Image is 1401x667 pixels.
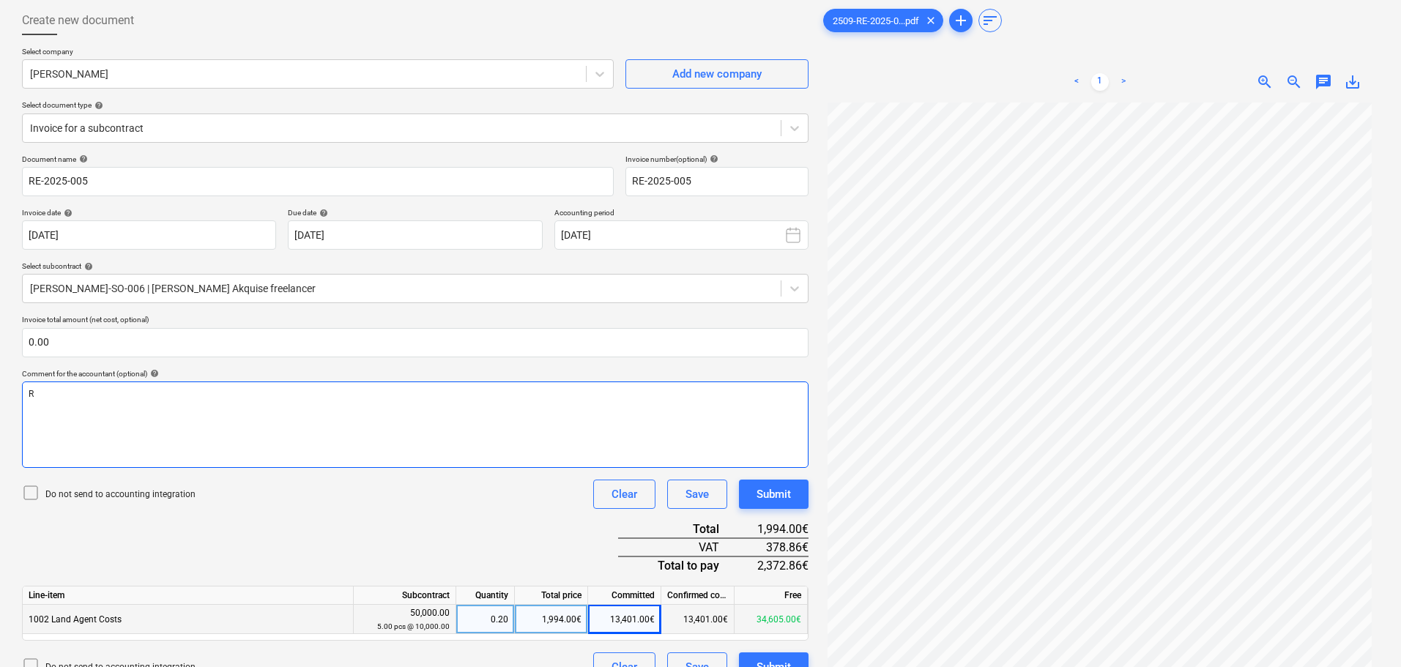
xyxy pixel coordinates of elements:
span: help [76,154,88,163]
p: Select company [22,47,614,59]
a: Previous page [1068,73,1085,91]
div: 2,372.86€ [743,556,809,574]
div: Clear [612,485,637,504]
span: 2509-RE-2025-0...pdf [824,15,928,26]
p: Accounting period [554,208,809,220]
span: clear [922,12,940,29]
div: Select document type [22,100,809,110]
span: zoom_in [1256,73,1274,91]
span: add [952,12,970,29]
span: Create new document [22,12,134,29]
div: Document name [22,154,614,164]
span: sort [981,12,999,29]
span: help [707,154,718,163]
div: Save [685,485,709,504]
button: Save [667,480,727,509]
span: save_alt [1344,73,1361,91]
div: Add new company [672,64,762,83]
div: 50,000.00 [360,606,450,633]
input: Due date not specified [288,220,542,250]
span: 1002 Land Agent Costs [29,614,122,625]
iframe: Chat Widget [1328,597,1401,667]
input: Document name [22,167,614,196]
div: Select subcontract [22,261,809,271]
div: Subcontract [354,586,456,605]
button: [DATE] [554,220,809,250]
div: Invoice number (optional) [625,154,809,164]
div: 1,994.00€ [515,605,588,634]
div: 34,605.00€ [735,605,808,634]
div: Confirmed costs [661,586,735,605]
div: 378.86€ [743,538,809,556]
span: help [316,209,328,217]
div: Line-item [23,586,354,605]
div: 1,994.00€ [743,521,809,538]
span: zoom_out [1285,73,1303,91]
a: Page 1 is your current page [1091,73,1109,91]
div: Quantity [456,586,515,605]
input: Invoice date not specified [22,220,276,250]
span: help [61,209,73,217]
span: help [92,101,103,110]
div: Total [618,521,743,538]
div: Submit [757,485,791,504]
button: Clear [593,480,655,509]
small: 5.00 pcs @ 10,000.00 [377,622,450,630]
div: 0.20 [462,605,508,634]
span: chat [1315,73,1332,91]
div: VAT [618,538,743,556]
button: Add new company [625,59,809,89]
a: Next page [1115,73,1132,91]
button: Submit [739,480,809,509]
div: Committed [588,586,661,605]
p: Do not send to accounting integration [45,488,196,501]
div: Invoice date [22,208,276,217]
div: Due date [288,208,542,217]
span: help [81,262,93,271]
div: 13,401.00€ [661,605,735,634]
input: Invoice number [625,167,809,196]
div: Total price [515,586,588,605]
div: 13,401.00€ [588,605,661,634]
div: Free [735,586,808,605]
p: Invoice total amount (net cost, optional) [22,315,809,327]
span: help [147,369,159,378]
div: Comment for the accountant (optional) [22,369,809,379]
div: Total to pay [618,556,743,574]
input: Invoice total amount (net cost, optional) [22,328,809,357]
span: R [29,389,34,399]
div: 2509-RE-2025-0...pdf [823,9,943,32]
